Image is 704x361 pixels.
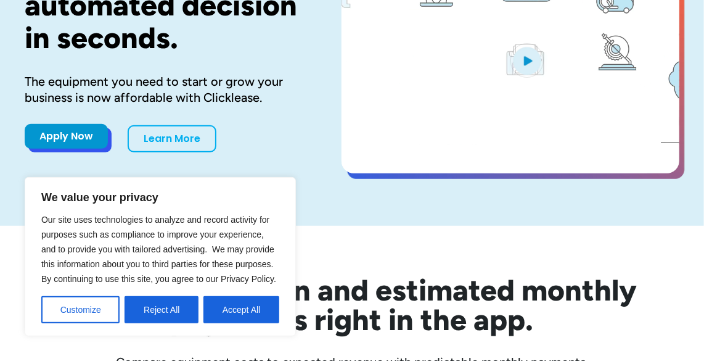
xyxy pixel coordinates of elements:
p: We value your privacy [41,190,279,205]
span: Our site uses technologies to analyze and record activity for purposes such as compliance to impr... [41,215,276,284]
button: Accept All [203,296,279,323]
button: Reject All [125,296,199,323]
div: We value your privacy [25,177,296,336]
a: Apply Now [25,124,108,149]
a: Learn More [128,125,216,152]
div: The equipment you need to start or grow your business is now affordable with Clicklease. [25,73,302,106]
button: Customize [41,296,120,323]
img: Blue play button logo on a light blue circular background [510,43,544,78]
h2: See your decision and estimated monthly payments right in the app. [25,275,679,334]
